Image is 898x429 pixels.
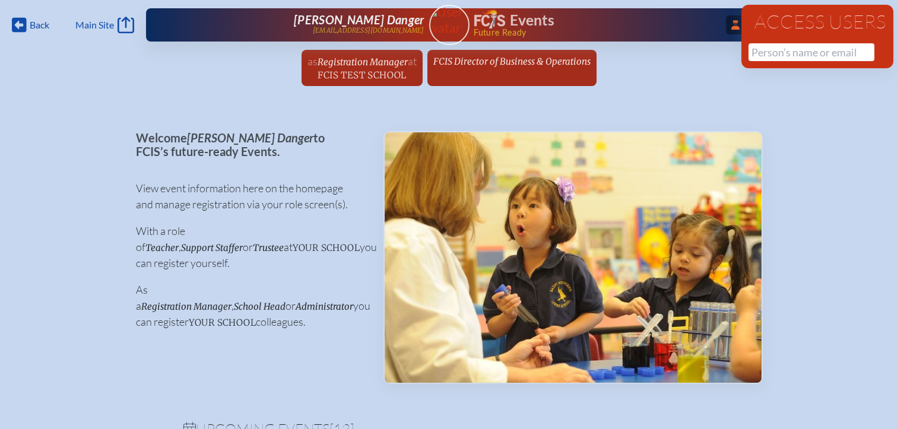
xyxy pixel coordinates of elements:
[30,19,49,31] span: Back
[189,317,256,328] span: your school
[136,223,364,271] p: With a role of , or at you can register yourself.
[136,282,364,330] p: As a , or you can register colleagues.
[75,17,134,33] a: Main Site
[187,131,313,145] span: [PERSON_NAME] Danger
[429,50,595,72] a: FCIS Director of Business & Operations
[429,5,469,45] a: User Avatar
[385,132,761,383] img: Events
[313,27,424,34] p: [EMAIL_ADDRESS][DOMAIN_NAME]
[748,12,886,31] h1: Access Users
[234,301,285,312] span: School Head
[75,19,114,31] span: Main Site
[303,50,421,86] a: asRegistration ManageratFCIS Test School
[293,242,360,253] span: your school
[141,301,231,312] span: Registration Manager
[181,242,243,253] span: Support Staffer
[473,28,714,37] span: Future Ready
[294,12,424,27] span: [PERSON_NAME] Danger
[296,301,353,312] span: Administrator
[748,43,874,61] input: Person’s name or email
[136,180,364,212] p: View event information here on the homepage and manage registration via your role screen(s).
[408,55,417,68] span: at
[145,242,179,253] span: Teacher
[433,56,591,67] span: FCIS Director of Business & Operations
[424,4,474,36] img: User Avatar
[318,69,406,81] span: FCIS Test School
[318,56,408,68] span: Registration Manager
[136,131,364,158] p: Welcome to FCIS’s future-ready Events.
[184,13,424,37] a: [PERSON_NAME] Danger[EMAIL_ADDRESS][DOMAIN_NAME]
[307,55,318,68] span: as
[253,242,284,253] span: Trustee
[474,9,715,37] div: FCIS Events — Future ready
